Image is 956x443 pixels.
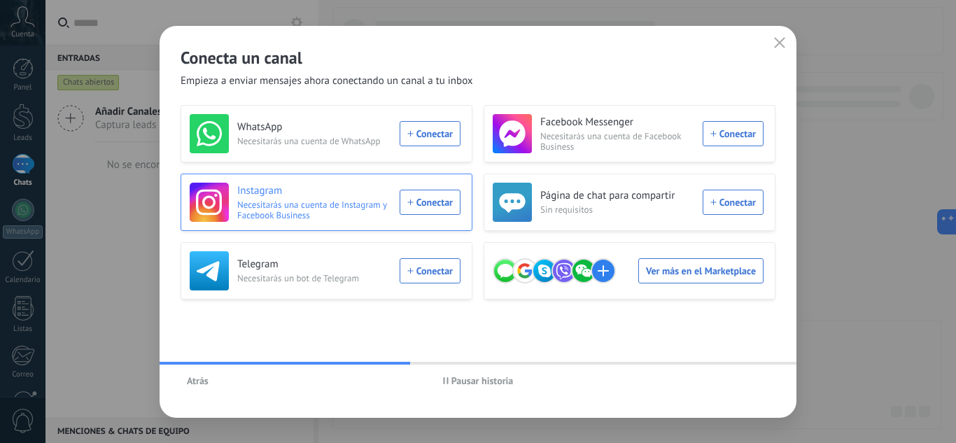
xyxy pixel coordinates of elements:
span: Necesitarás una cuenta de Instagram y Facebook Business [237,199,391,220]
span: Empieza a enviar mensajes ahora conectando un canal a tu inbox [181,74,473,88]
h3: WhatsApp [237,120,391,134]
span: Sin requisitos [540,204,694,215]
button: Pausar historia [437,370,520,391]
span: Necesitarás una cuenta de Facebook Business [540,131,694,152]
span: Pausar historia [451,376,514,386]
span: Atrás [187,376,209,386]
span: Necesitarás un bot de Telegram [237,273,391,283]
h3: Facebook Messenger [540,115,694,129]
span: Necesitarás una cuenta de WhatsApp [237,136,391,146]
h3: Telegram [237,258,391,272]
h3: Instagram [237,184,391,198]
h3: Página de chat para compartir [540,189,694,203]
button: Atrás [181,370,215,391]
h2: Conecta un canal [181,47,775,69]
